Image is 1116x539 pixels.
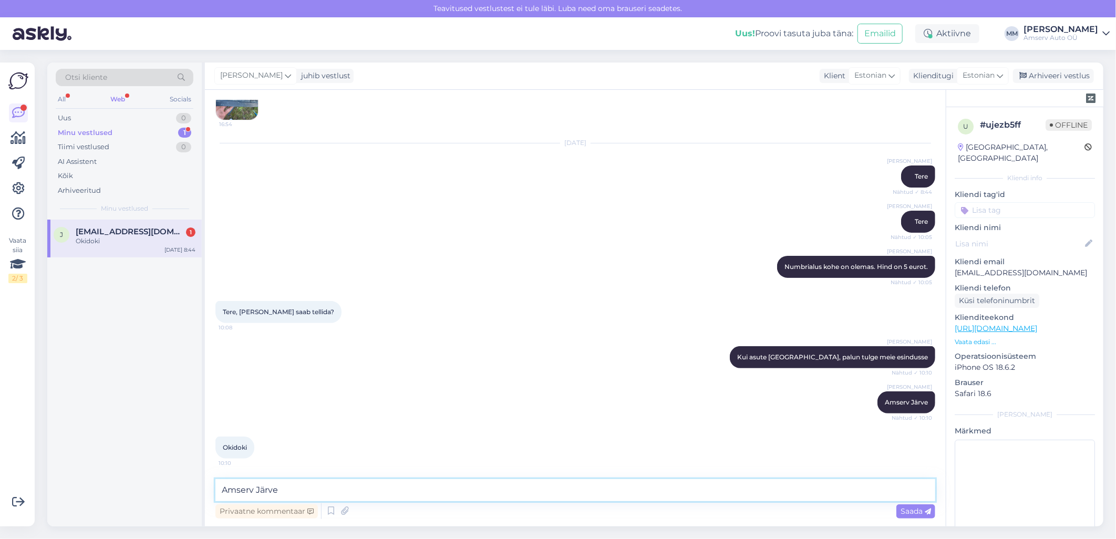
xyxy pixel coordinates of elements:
[955,377,1095,388] p: Brauser
[955,238,1083,250] input: Lisa nimi
[893,188,932,196] span: Nähtud ✓ 8:44
[1024,34,1098,42] div: Amserv Auto OÜ
[980,119,1046,131] div: # ujezb5ff
[963,70,995,81] span: Estonian
[176,142,191,152] div: 0
[857,24,903,44] button: Emailid
[958,142,1084,164] div: [GEOGRAPHIC_DATA], [GEOGRAPHIC_DATA]
[887,338,932,346] span: [PERSON_NAME]
[891,233,932,241] span: Nähtud ✓ 10:05
[223,308,334,316] span: Tere, [PERSON_NAME] saab tellida?
[58,128,112,138] div: Minu vestlused
[735,27,853,40] div: Proovi tasuta juba täna:
[955,410,1095,419] div: [PERSON_NAME]
[901,506,931,516] span: Saada
[915,24,979,43] div: Aktiivne
[101,204,148,213] span: Minu vestlused
[220,70,283,81] span: [PERSON_NAME]
[76,227,185,236] span: Joosepjoerand@gmail.com
[887,202,932,210] span: [PERSON_NAME]
[892,414,932,422] span: Nähtud ✓ 10:10
[735,28,755,38] b: Uus!
[219,120,259,128] span: 16:54
[955,337,1095,347] p: Vaata edasi ...
[955,388,1095,399] p: Safari 18.6
[56,92,68,106] div: All
[915,172,928,180] span: Tere
[955,267,1095,278] p: [EMAIL_ADDRESS][DOMAIN_NAME]
[887,247,932,255] span: [PERSON_NAME]
[219,324,258,331] span: 10:08
[1005,26,1019,41] div: MM
[76,236,195,246] div: Okidoki
[955,189,1095,200] p: Kliendi tag'id
[176,113,191,123] div: 0
[223,443,247,451] span: Okidoki
[8,71,28,91] img: Askly Logo
[955,351,1095,362] p: Operatsioonisüsteem
[955,324,1037,333] a: [URL][DOMAIN_NAME]
[65,72,107,83] span: Otsi kliente
[219,459,258,467] span: 10:10
[955,173,1095,183] div: Kliendi info
[892,369,932,377] span: Nähtud ✓ 10:10
[164,246,195,254] div: [DATE] 8:44
[168,92,193,106] div: Socials
[955,312,1095,323] p: Klienditeekond
[887,383,932,391] span: [PERSON_NAME]
[955,283,1095,294] p: Kliendi telefon
[215,504,318,519] div: Privaatne kommentaar
[58,142,109,152] div: Tiimi vestlused
[297,70,350,81] div: juhib vestlust
[60,231,63,239] span: J
[8,274,27,283] div: 2 / 3
[215,138,935,148] div: [DATE]
[1024,25,1098,34] div: [PERSON_NAME]
[58,157,97,167] div: AI Assistent
[955,426,1095,437] p: Märkmed
[784,263,928,271] span: Numbrialus kohe on olemas. Hind on 5 eurot.
[1086,94,1096,103] img: zendesk
[108,92,127,106] div: Web
[58,171,73,181] div: Kõik
[885,398,928,406] span: Amserv Järve
[955,362,1095,373] p: iPhone OS 18.6.2
[58,185,101,196] div: Arhiveeritud
[1024,25,1110,42] a: [PERSON_NAME]Amserv Auto OÜ
[955,294,1039,308] div: Küsi telefoninumbrit
[820,70,845,81] div: Klient
[955,222,1095,233] p: Kliendi nimi
[1046,119,1092,131] span: Offline
[58,113,71,123] div: Uus
[887,157,932,165] span: [PERSON_NAME]
[1013,69,1094,83] div: Arhiveeri vestlus
[909,70,954,81] div: Klienditugi
[854,70,886,81] span: Estonian
[915,217,928,225] span: Tere
[955,256,1095,267] p: Kliendi email
[963,122,968,130] span: u
[737,353,928,361] span: Kui asute [GEOGRAPHIC_DATA], palun tulge meie esindusse
[955,202,1095,218] input: Lisa tag
[186,227,195,237] div: 1
[178,128,191,138] div: 1
[8,236,27,283] div: Vaata siia
[891,278,932,286] span: Nähtud ✓ 10:05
